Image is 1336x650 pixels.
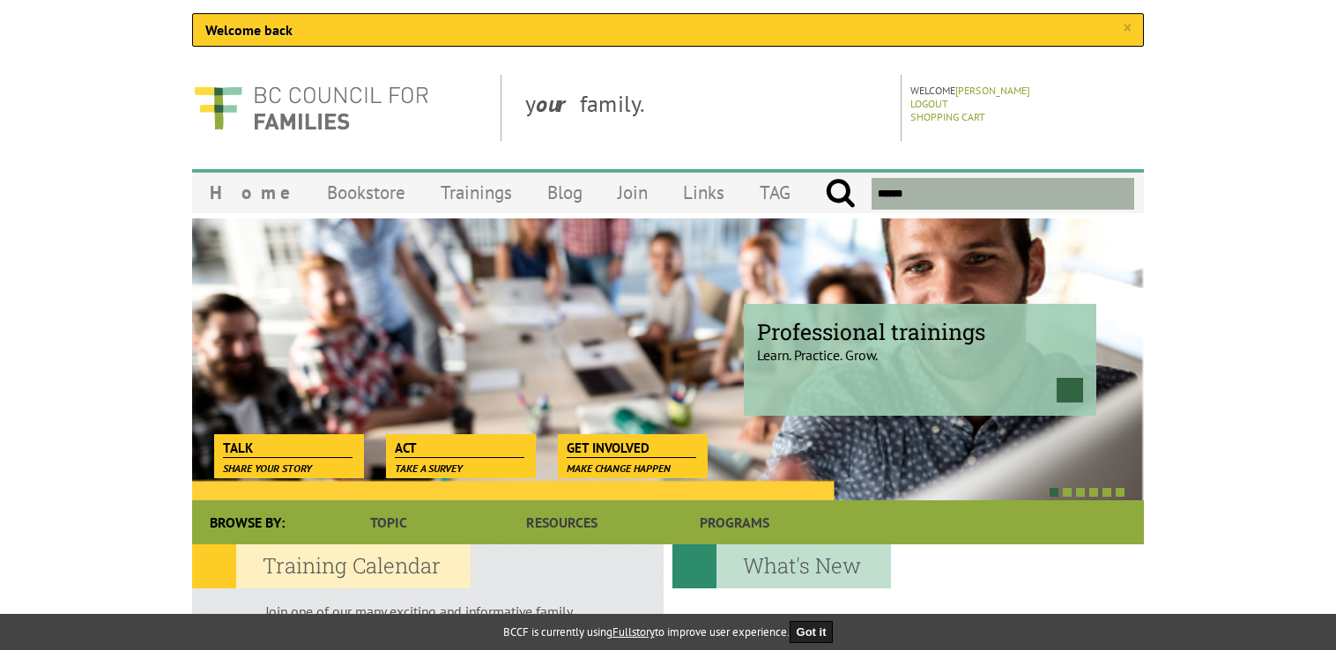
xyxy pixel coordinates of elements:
[910,110,985,123] a: Shopping Cart
[649,500,821,544] a: Programs
[600,172,665,213] a: Join
[192,13,1144,47] div: Welcome back
[511,75,902,141] div: y family.
[223,439,353,458] span: Talk
[558,434,705,459] a: Get Involved Make change happen
[825,178,856,210] input: Submit
[665,172,742,213] a: Links
[757,331,1083,364] p: Learn. Practice. Grow.
[265,602,590,638] p: Join one of our many exciting and informative family life education programs.
[192,75,430,141] img: BC Council for FAMILIES
[302,500,475,544] a: Topic
[192,544,471,588] h2: Training Calendar
[672,544,891,588] h2: What's New
[567,439,696,458] span: Get Involved
[757,317,1083,346] span: Professional trainings
[536,89,580,118] strong: our
[214,434,361,459] a: Talk Share your story
[955,84,1030,97] a: [PERSON_NAME]
[386,434,533,459] a: Act Take a survey
[223,462,312,475] span: Share your story
[742,172,808,213] a: TAG
[475,500,648,544] a: Resources
[395,462,463,475] span: Take a survey
[395,439,524,458] span: Act
[192,172,309,213] a: Home
[567,462,671,475] span: Make change happen
[910,84,1139,97] p: Welcome
[612,624,655,639] a: Fullstory
[192,500,302,544] div: Browse By:
[910,97,948,110] a: Logout
[423,172,530,213] a: Trainings
[309,172,423,213] a: Bookstore
[790,621,834,643] button: Got it
[1123,19,1131,37] a: ×
[530,172,600,213] a: Blog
